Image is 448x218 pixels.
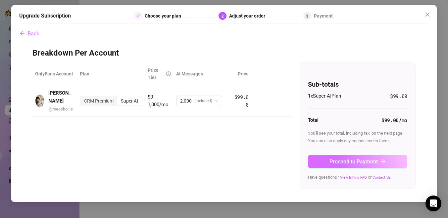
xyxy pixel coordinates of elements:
[373,175,391,180] a: Contact Us
[308,155,407,168] button: Proceed to Paymentarrow-right
[80,96,117,106] div: CRM Premium
[340,175,367,180] a: View Billing FAQ
[32,48,416,59] h3: Breakdown Per Account
[230,63,251,85] th: Price
[222,14,224,19] span: 2
[77,63,145,85] th: Plan
[381,117,407,123] strong: $99.00 /mo
[314,12,333,20] div: Payment
[234,94,249,108] span: $99.00
[425,196,441,211] div: Open Intercom Messenger
[422,12,433,17] span: Close
[19,27,39,40] button: Back
[422,9,433,20] button: Close
[308,131,403,143] span: You'll see your total, including tax, on the next page. You can also apply any coupon codes there.
[174,63,229,85] th: AI Messages
[145,12,185,20] div: Choose your plan
[329,158,378,165] span: Proceed to Payment
[308,175,391,180] span: Have questions? or
[166,71,171,76] span: info-circle
[32,63,77,85] th: OnlyFans Account
[308,117,319,123] strong: Total
[20,31,25,36] span: arrow-left
[390,92,407,100] span: $99.00
[27,30,39,37] span: Back
[306,14,308,19] span: 3
[308,92,341,100] span: 1 x Super AI Plan
[380,159,386,164] span: arrow-right
[48,90,71,104] strong: [PERSON_NAME]
[136,14,140,18] span: check
[48,107,73,111] span: @ reecehollis
[148,67,159,80] span: Price Tier
[425,12,430,17] span: close
[229,12,269,20] div: Adjust your order
[117,96,142,106] div: Super AI
[80,96,142,106] div: segmented control
[148,94,169,108] span: $0-1,000/mo
[35,95,44,107] img: avatar.jpg
[19,12,71,20] h5: Upgrade Subscription
[308,80,407,89] h4: Sub-totals
[180,96,192,106] span: 2,000
[194,96,212,106] span: (included)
